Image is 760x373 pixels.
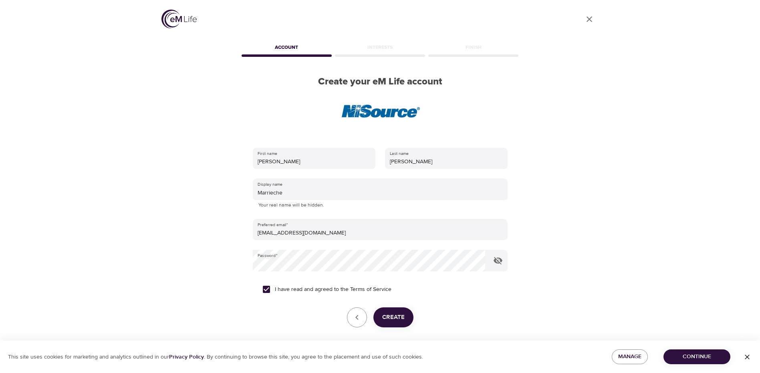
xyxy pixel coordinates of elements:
span: I have read and agreed to the [275,285,391,294]
span: Manage [618,352,641,362]
a: close [580,10,599,29]
span: Continue [670,352,724,362]
button: Manage [612,349,648,364]
a: Terms of Service [350,285,391,294]
p: Your real name will be hidden. [258,201,502,209]
a: Privacy Policy [169,353,204,361]
h2: Create your eM Life account [240,76,520,88]
button: Create [373,307,413,327]
img: logo [161,10,197,28]
span: Create [382,312,405,323]
img: NiSource%20Icon.png [338,97,422,125]
button: Continue [663,349,730,364]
